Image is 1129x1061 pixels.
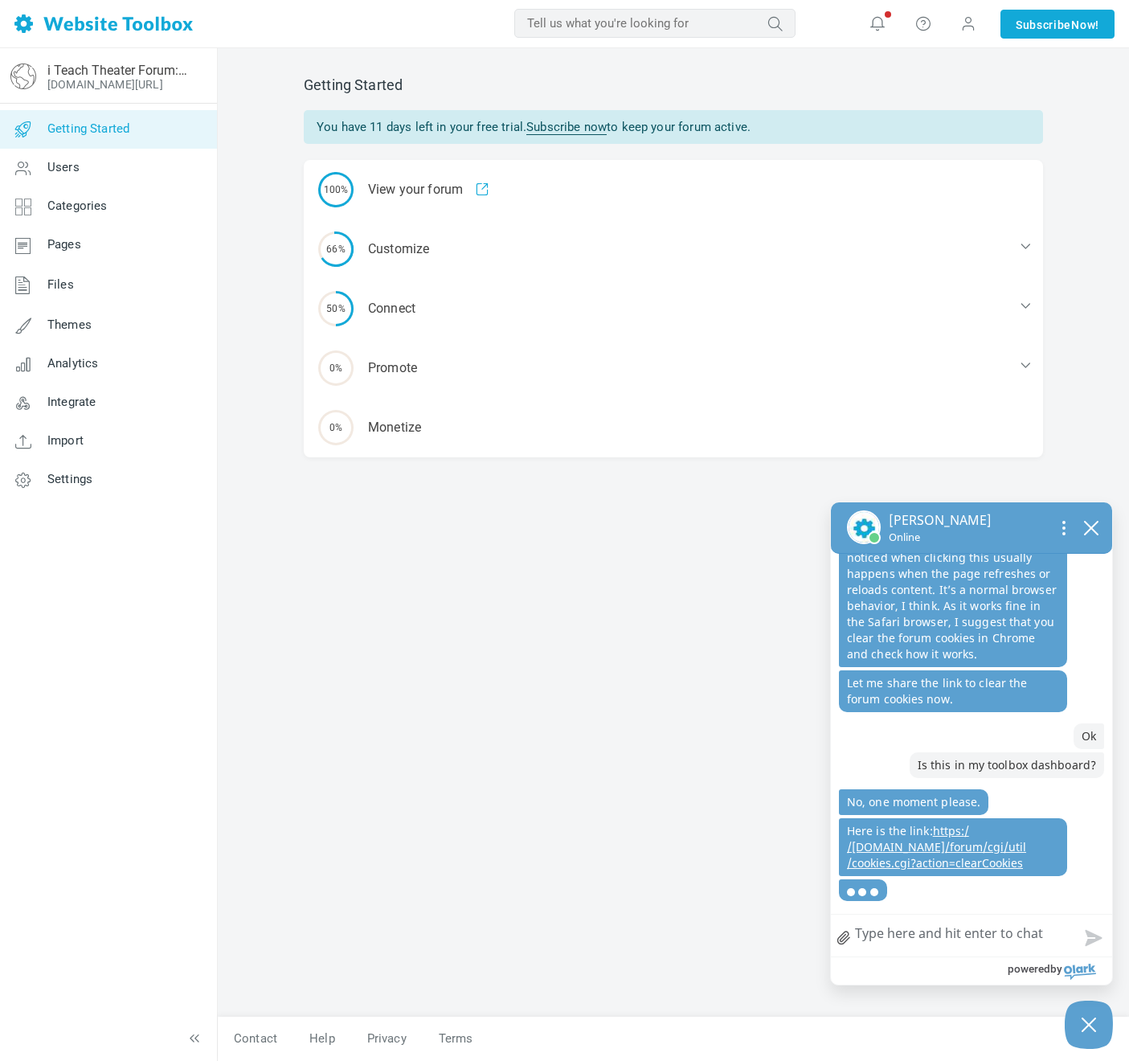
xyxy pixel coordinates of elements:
a: [DOMAIN_NAME][URL] [47,78,163,91]
p: Online [889,530,992,545]
p: No, one moment please. [839,789,988,815]
div: olark chatbox [830,502,1113,985]
span: powered [1008,958,1050,979]
p: Alright! The “blinking” effect you noticed when clicking this usually happens when the page refre... [839,529,1067,667]
span: Users [47,160,80,174]
button: Open chat options menu [1049,514,1078,540]
span: Themes [47,317,92,332]
span: 0% [318,350,354,386]
span: 66% [318,231,354,267]
div: Connect [304,279,1043,338]
a: Terms [423,1025,489,1053]
h2: Getting Started [304,76,1043,94]
p: [PERSON_NAME] [889,510,992,530]
a: Contact [218,1025,293,1053]
span: 100% [318,172,354,207]
img: Nikhitha's profile picture [847,510,881,544]
button: Close Chatbox [1065,1001,1113,1049]
span: Analytics [47,356,98,371]
p: Here is the link: [839,818,1067,876]
span: Getting Started [47,121,129,136]
a: Help [293,1025,351,1053]
a: i Teach Theater Forum: Connect & Collaborate [47,63,187,78]
p: Let me share the link to clear the forum cookies now. [839,670,1067,712]
a: Privacy [351,1025,423,1053]
input: Tell us what you're looking for [514,9,796,38]
a: Subscribe now [526,120,607,135]
p: Ok [1074,723,1104,749]
div: Promote [304,338,1043,398]
span: by [1050,958,1062,979]
span: 50% [318,291,354,326]
span: Settings [47,472,92,486]
a: https://[DOMAIN_NAME]/forum/cgi/util/cookies.cgi?action=clearCookies [847,823,1026,871]
div: chat [831,554,1112,914]
p: Is this in my toolbox dashboard? [910,752,1104,778]
span: Integrate [47,395,96,409]
div: Monetize [304,398,1043,457]
div: Customize [304,219,1043,279]
span: 0% [318,410,354,445]
button: close chatbox [1078,516,1104,539]
img: globe-icon.png [10,63,36,89]
a: Powered by Olark [1008,957,1112,985]
span: Pages [47,237,81,252]
button: Send message [1072,920,1112,957]
a: 0% Monetize [304,398,1043,457]
div: View your forum [304,160,1043,219]
span: Categories [47,199,108,213]
span: Import [47,433,84,448]
span: Now! [1071,16,1099,34]
a: file upload [831,920,857,957]
div: You have 11 days left in your free trial. to keep your forum active. [304,110,1043,144]
a: 100% View your forum [304,160,1043,219]
a: SubscribeNow! [1000,10,1115,39]
svg: three dots moving up and down to indicate typing [847,884,879,896]
span: Files [47,277,74,292]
